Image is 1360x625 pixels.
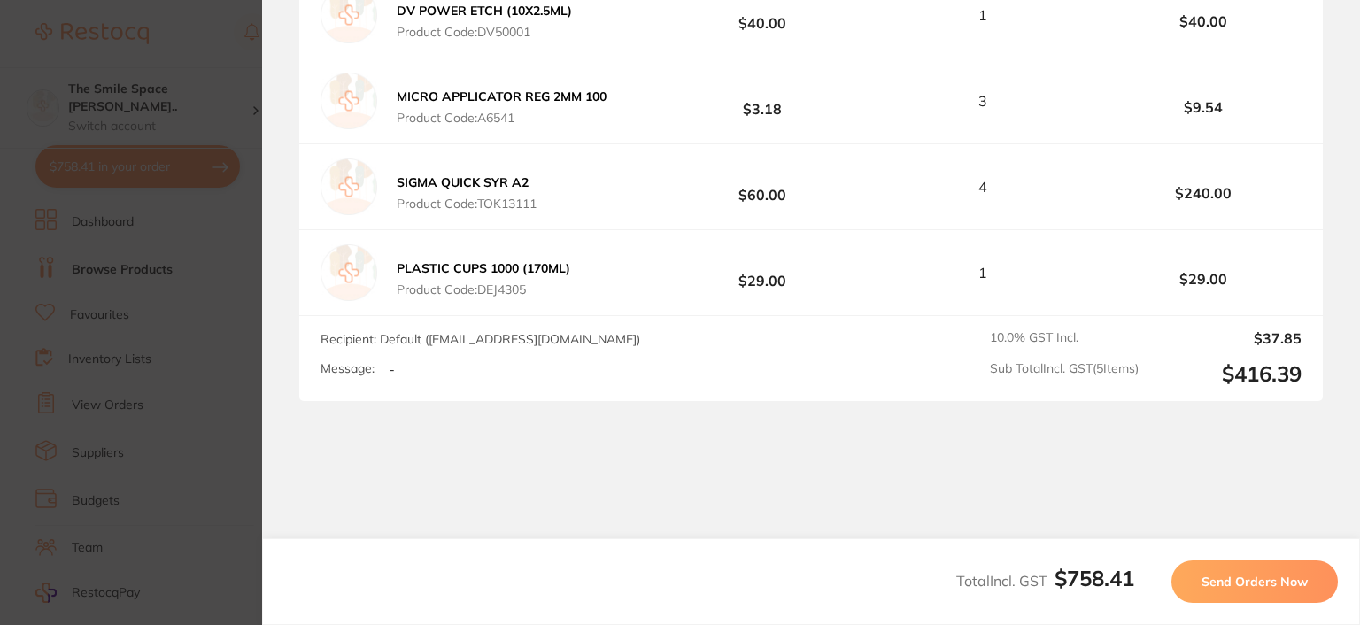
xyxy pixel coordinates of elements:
[978,93,987,109] span: 3
[1105,13,1302,29] b: $40.00
[389,361,395,377] p: -
[664,171,861,204] b: $60.00
[391,174,542,212] button: SIGMA QUICK SYR A2 Product Code:TOK13111
[321,73,377,129] img: empty.jpg
[397,197,537,211] span: Product Code: TOK13111
[956,572,1134,590] span: Total Incl. GST
[978,7,987,23] span: 1
[397,25,572,39] span: Product Code: DV50001
[1153,330,1302,346] output: $37.85
[321,244,377,301] img: empty.jpg
[397,3,572,19] b: DV POWER ETCH (10X2.5ML)
[397,89,607,104] b: MICRO APPLICATOR REG 2MM 100
[397,174,529,190] b: SIGMA QUICK SYR A2
[664,257,861,289] b: $29.00
[1202,574,1308,590] span: Send Orders Now
[1153,361,1302,387] output: $416.39
[397,111,607,125] span: Product Code: A6541
[391,260,576,297] button: PLASTIC CUPS 1000 (170ML) Product Code:DEJ4305
[397,282,570,297] span: Product Code: DEJ4305
[1105,185,1302,201] b: $240.00
[1105,99,1302,115] b: $9.54
[391,3,577,40] button: DV POWER ETCH (10X2.5ML) Product Code:DV50001
[321,361,375,376] label: Message:
[1105,271,1302,287] b: $29.00
[978,179,987,195] span: 4
[1055,565,1134,591] b: $758.41
[1171,560,1338,603] button: Send Orders Now
[990,330,1139,346] span: 10.0 % GST Incl.
[321,158,377,215] img: empty.jpg
[321,331,640,347] span: Recipient: Default ( [EMAIL_ADDRESS][DOMAIN_NAME] )
[978,265,987,281] span: 1
[391,89,612,126] button: MICRO APPLICATOR REG 2MM 100 Product Code:A6541
[397,260,570,276] b: PLASTIC CUPS 1000 (170ML)
[990,361,1139,387] span: Sub Total Incl. GST ( 5 Items)
[664,85,861,118] b: $3.18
